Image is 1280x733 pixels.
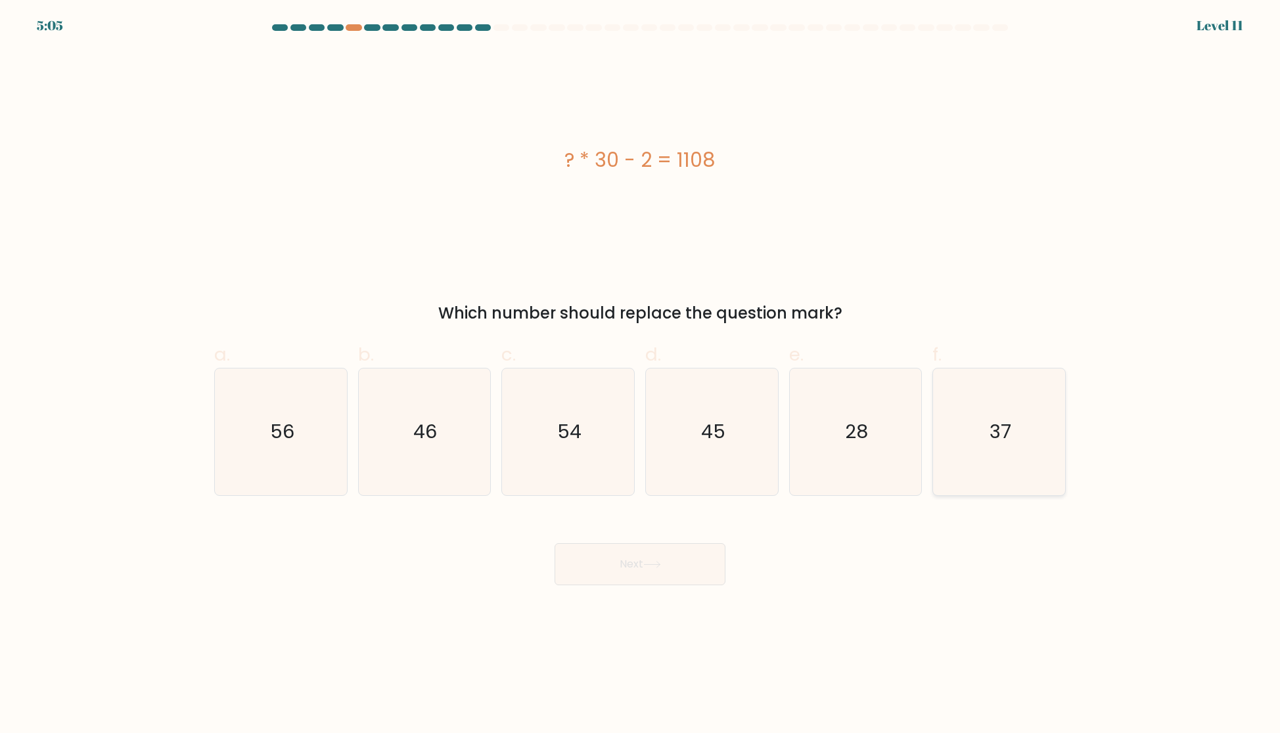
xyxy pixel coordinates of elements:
div: Which number should replace the question mark? [222,301,1058,325]
span: c. [501,342,516,367]
text: 37 [990,418,1011,445]
text: 45 [701,418,725,445]
text: 28 [845,418,868,445]
text: 46 [414,418,438,445]
span: d. [645,342,661,367]
button: Next [555,543,725,585]
div: ? * 30 - 2 = 1108 [214,145,1066,175]
div: Level 11 [1197,16,1243,35]
div: 5:05 [37,16,63,35]
span: a. [214,342,230,367]
text: 56 [270,418,294,445]
text: 54 [557,418,582,445]
span: b. [358,342,374,367]
span: f. [932,342,942,367]
span: e. [789,342,804,367]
